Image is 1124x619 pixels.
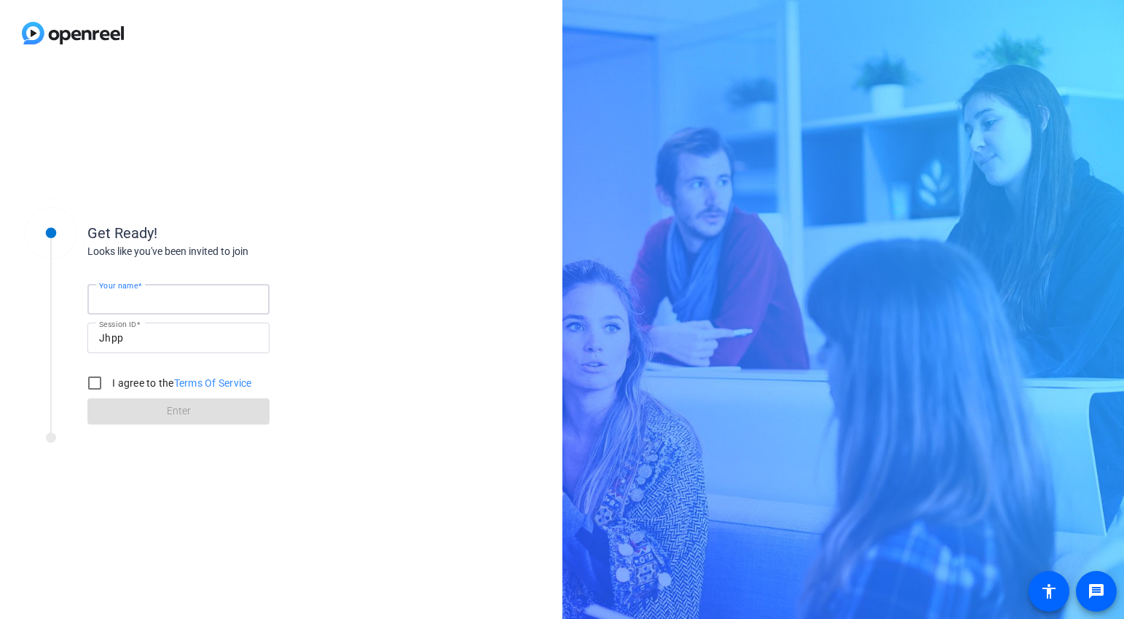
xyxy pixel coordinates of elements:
[109,376,252,390] label: I agree to the
[99,320,136,328] mat-label: Session ID
[1040,583,1058,600] mat-icon: accessibility
[1088,583,1105,600] mat-icon: message
[87,222,379,244] div: Get Ready!
[99,281,138,290] mat-label: Your name
[174,377,252,389] a: Terms Of Service
[87,244,379,259] div: Looks like you've been invited to join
